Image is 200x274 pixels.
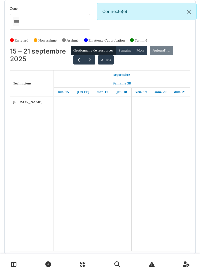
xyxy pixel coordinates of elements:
label: Non assigné [38,38,57,43]
a: 17 septembre 2025 [95,88,110,96]
button: Aller à [98,55,114,65]
a: Semaine 38 [111,79,132,87]
button: Close [181,3,196,21]
label: Terminé [135,38,147,43]
label: Zone [10,6,18,11]
button: Aujourd'hui [150,46,173,55]
button: Gestionnaire de ressources [71,46,116,55]
a: 20 septembre 2025 [153,88,168,96]
label: Assigné [67,38,79,43]
a: 15 septembre 2025 [56,88,70,96]
label: En attente d'approbation [88,38,125,43]
h2: 15 – 21 septembre 2025 [10,48,71,63]
a: 16 septembre 2025 [75,88,91,96]
a: 15 septembre 2025 [112,70,132,79]
input: Tous [13,17,19,26]
label: En retard [15,38,28,43]
button: Semaine [116,46,134,55]
a: 21 septembre 2025 [172,88,187,96]
a: 19 septembre 2025 [134,88,149,96]
button: Suivant [84,55,95,65]
button: Mois [134,46,147,55]
div: Connecté(e). [97,3,197,20]
span: Techniciens [13,81,32,85]
span: [PERSON_NAME] [13,100,43,104]
a: 18 septembre 2025 [115,88,129,96]
button: Précédent [73,55,84,65]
